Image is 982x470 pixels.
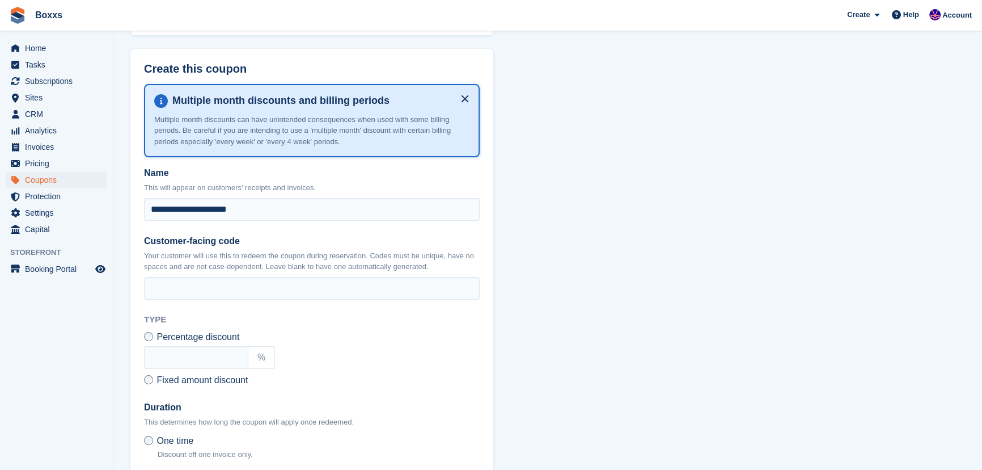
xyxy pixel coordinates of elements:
[144,182,480,194] p: This will appear on customers' receipts and invoices.
[6,40,107,56] a: menu
[903,9,919,20] span: Help
[25,40,93,56] span: Home
[25,57,93,73] span: Tasks
[144,166,480,180] label: Name
[25,106,93,122] span: CRM
[154,114,469,148] p: Multiple month discounts can have unintended consequences when used with some billing periods. Be...
[144,234,480,248] label: Customer-facing code
[144,250,480,272] p: Your customer will use this to redeem the coupon during reservation. Codes must be unique, have n...
[6,261,107,277] a: menu
[25,139,93,155] span: Invoices
[25,188,93,204] span: Protection
[144,417,480,428] p: This determines how long the coupon will apply once redeemed.
[10,247,113,258] span: Storefront
[156,375,248,385] span: Fixed amount discount
[6,205,107,221] a: menu
[6,188,107,204] a: menu
[25,205,93,221] span: Settings
[25,221,93,237] span: Capital
[168,94,469,107] h4: Multiple month discounts and billing periods
[6,221,107,237] a: menu
[6,156,107,171] a: menu
[144,62,480,75] h2: Create this coupon
[847,9,870,20] span: Create
[6,106,107,122] a: menu
[25,123,93,139] span: Analytics
[6,73,107,89] a: menu
[25,172,93,188] span: Coupons
[942,10,972,21] span: Account
[6,57,107,73] a: menu
[929,9,941,20] img: Jamie Malcolm
[6,90,107,106] a: menu
[144,401,480,414] label: Duration
[144,332,153,341] input: Percentage discount
[6,172,107,188] a: menu
[6,123,107,139] a: menu
[156,332,239,342] span: Percentage discount
[9,7,26,24] img: stora-icon-8386f47178a22dfd0bd8f6a31ec36ba5ce8667c1dd55bd0f319d3a0aa187defe.svg
[144,313,480,326] h2: Type
[6,139,107,155] a: menu
[25,73,93,89] span: Subscriptions
[25,156,93,171] span: Pricing
[144,375,153,384] input: Fixed amount discount
[25,261,93,277] span: Booking Portal
[31,6,67,24] a: Boxxs
[144,436,153,445] input: One time Discount off one invoice only.
[25,90,93,106] span: Sites
[158,449,253,460] p: Discount off one invoice only.
[156,436,193,446] span: One time
[94,262,107,276] a: Preview store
